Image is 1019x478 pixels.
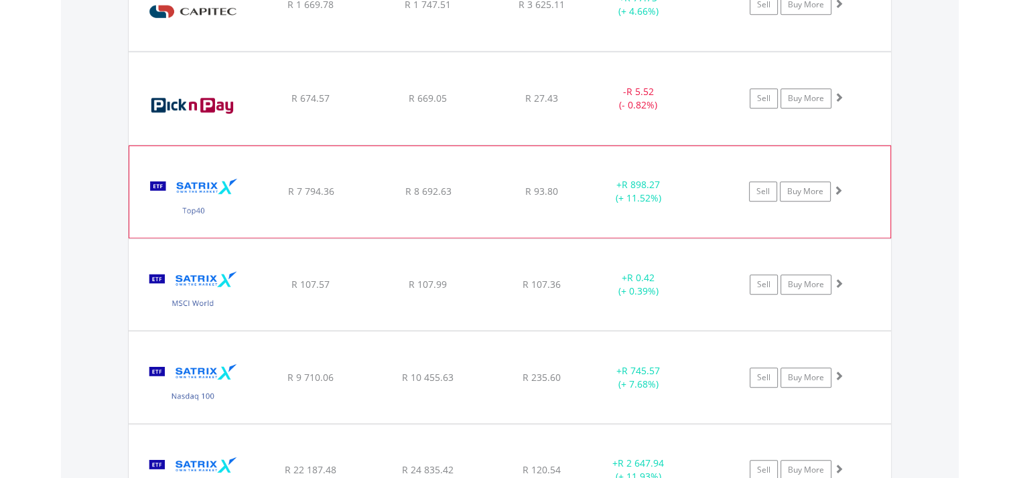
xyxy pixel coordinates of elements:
span: R 745.57 [622,364,660,377]
div: + (+ 7.68%) [588,364,689,391]
a: Buy More [780,274,831,295]
span: R 235.60 [523,371,561,384]
div: + (+ 11.52%) [588,178,688,205]
span: R 898.27 [622,178,660,191]
span: R 669.05 [409,92,447,104]
span: R 5.52 [626,85,654,98]
span: R 674.57 [291,92,330,104]
span: R 107.57 [291,278,330,291]
img: EQU.ZA.STXWDM.png [135,256,251,327]
div: - (- 0.82%) [588,85,689,112]
a: Buy More [780,368,831,388]
a: Buy More [780,88,831,108]
img: EQU.ZA.PIK.png [135,69,251,141]
a: Sell [750,368,778,388]
span: R 7 794.36 [287,185,334,197]
img: EQU.ZA.STXNDQ.png [135,348,251,420]
a: Buy More [780,181,831,202]
span: R 27.43 [525,92,558,104]
span: R 120.54 [523,463,561,476]
a: Sell [750,88,778,108]
span: R 107.99 [409,278,447,291]
span: R 8 692.63 [405,185,451,197]
a: Sell [749,181,777,202]
span: R 0.42 [627,271,655,284]
span: R 93.80 [525,185,558,197]
span: R 22 187.48 [285,463,336,476]
span: R 9 710.06 [287,371,334,384]
span: R 2 647.94 [618,457,664,469]
span: R 107.36 [523,278,561,291]
span: R 24 835.42 [402,463,454,476]
img: EQU.ZA.STX40.png [136,163,251,234]
a: Sell [750,274,778,295]
div: + (+ 0.39%) [588,271,689,298]
span: R 10 455.63 [402,371,454,384]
